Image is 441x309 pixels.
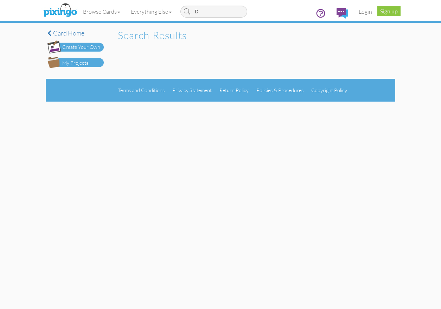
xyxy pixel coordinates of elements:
[62,59,88,67] div: My Projects
[353,3,377,20] a: Login
[180,6,247,18] input: Search cards
[78,3,126,20] a: Browse Cards
[172,87,212,93] a: Privacy Statement
[377,6,401,16] a: Sign up
[47,57,104,68] img: my-projects-button.png
[219,87,249,93] a: Return Policy
[311,87,347,93] a: Copyright Policy
[337,8,348,19] img: comments.svg
[47,40,104,53] img: create-own-button.png
[62,44,100,51] div: Create Your Own
[47,30,104,37] a: Card home
[126,3,177,20] a: Everything Else
[41,2,79,19] img: pixingo logo
[256,87,303,93] a: Policies & Procedures
[118,30,394,41] h2: Search results
[118,87,165,93] a: Terms and Conditions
